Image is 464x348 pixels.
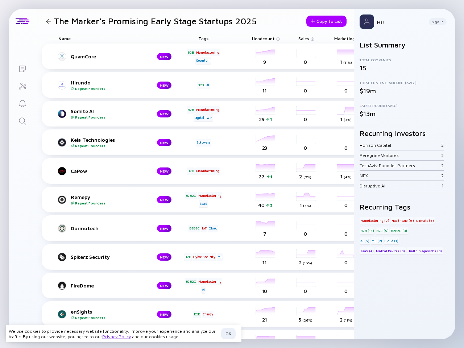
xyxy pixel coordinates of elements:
a: HirundoRepeat FoundersNEW [58,79,183,91]
div: B2B2C (3) [390,227,408,234]
div: 1 [442,183,444,188]
div: Health Diagnostics (3) [407,247,443,254]
div: Repeat Founders [71,115,145,119]
div: B2B [197,82,204,89]
div: Total Funding Amount (Avg.) [360,80,449,85]
div: Repeat Founders [71,144,145,148]
div: 2 [441,163,444,168]
div: Dormotech [71,225,145,231]
div: B2B2C [185,192,197,199]
div: Disruptive AI [360,183,442,188]
span: Marketing [334,36,355,41]
div: Remepy [71,194,145,205]
div: Latest Round (Avg.) [360,103,449,108]
a: Spikerz SecurityNEW [58,253,183,261]
div: Climate (5) [415,217,435,224]
h1: The Marker's Promising Early Stage Startups 2025 [54,16,257,26]
div: TechAviv Founder Partners [360,163,441,168]
div: Medical Devices (3) [375,247,406,254]
a: QuamCoreNEW [58,52,183,61]
a: Lists [9,59,36,77]
div: B2B [193,311,201,318]
div: Manufacturing [195,167,220,175]
div: Repeat Founders [71,201,145,205]
button: Sign In [429,18,447,25]
span: Sales [298,36,309,41]
div: ML (2) [371,237,383,244]
div: Hi! [377,19,423,25]
div: CaPow [71,168,145,174]
a: DormotechNEW [58,224,183,233]
button: OK [221,328,236,339]
div: Digital Twin [194,114,214,121]
div: ML [217,253,223,261]
div: Cloud (1) [384,237,399,244]
div: IoT [201,225,207,232]
div: 2 [441,153,444,158]
div: B2B [187,49,194,56]
div: Spikerz Security [71,254,145,260]
a: Somite AIRepeat FoundersNEW [58,108,183,119]
h2: Recurring Tags [360,203,449,211]
a: Investor Map [9,77,36,94]
div: $13m [360,110,449,117]
div: enSights [71,308,145,320]
a: Kela TechnologiesRepeat FoundersNEW [58,137,183,148]
a: Reminders [9,94,36,112]
div: B2B [187,167,194,175]
div: Healthcare (6) [391,217,414,224]
a: Privacy Policy [102,334,131,339]
div: SaaS (4) [360,247,374,254]
div: Name [53,33,183,43]
div: NFX [360,173,441,178]
div: 2 [441,173,444,178]
div: Total Companies [360,58,449,62]
a: Search [9,112,36,129]
div: Somite AI [71,108,145,119]
div: SaaS [199,200,208,207]
div: Kela Technologies [71,137,145,148]
div: B2B [187,106,194,113]
div: Cyber Security [192,253,216,261]
div: Horizon Capital [360,142,441,148]
div: Hirundo [71,79,145,91]
div: Repeat Founders [71,315,145,320]
div: 2 [441,142,444,148]
div: B2B (13) [360,227,374,234]
h2: List Summary [360,41,449,49]
div: B2C (5) [376,227,389,234]
div: We use cookies to provide necessary website functionality, improve your experience and analyze ou... [9,328,218,339]
div: 15 [360,64,366,72]
div: B2B [184,253,191,261]
div: AI (5) [360,237,370,244]
div: Manufacturing [195,106,220,113]
a: RemepyRepeat FoundersNEW [58,194,183,205]
div: AI [201,286,206,293]
a: FireDomeNEW [58,281,183,290]
div: Peregrine Ventures [360,153,441,158]
div: B2B2C [188,225,200,232]
div: Energy [202,311,214,318]
button: Copy to List [306,16,347,27]
div: Tags [183,33,224,43]
div: Software [196,139,211,146]
div: AI [206,82,210,89]
div: Quantum [195,57,212,64]
img: Profile Picture [360,14,374,29]
div: Manufacturing [198,192,222,199]
div: Manufacturing [198,278,222,285]
div: Manufacturing (7) [360,217,390,224]
span: Headcount [252,36,275,41]
div: $19m [360,87,449,95]
div: QuamCore [71,53,145,59]
div: FireDome [71,282,145,289]
div: Cloud [208,225,218,232]
h2: Recurring Investors [360,129,449,137]
div: Manufacturing [195,49,220,56]
a: enSightsRepeat FoundersNEW [58,308,183,320]
div: Repeat Founders [71,86,145,91]
a: CaPowNEW [58,167,183,175]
